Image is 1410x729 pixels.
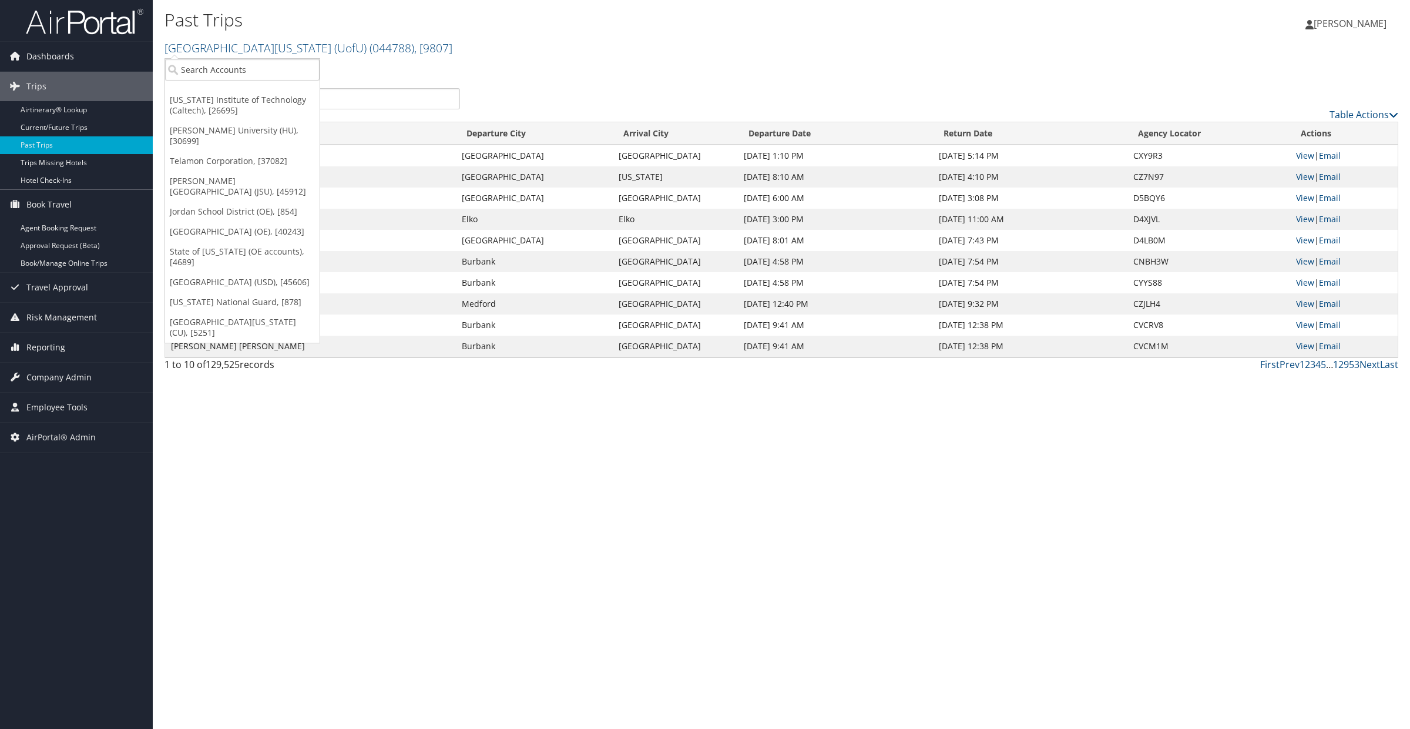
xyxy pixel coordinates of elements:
span: 129,525 [206,358,240,371]
td: [PERSON_NAME] [PERSON_NAME] [165,336,456,357]
a: [GEOGRAPHIC_DATA][US_STATE] (CU), [5251] [165,312,320,343]
span: Book Travel [26,190,72,219]
a: Email [1319,340,1341,352]
td: D4LB0M [1127,230,1290,251]
td: [DATE] 3:08 PM [933,188,1128,209]
a: [US_STATE] Institute of Technology (Caltech), [26695] [165,90,320,121]
span: AirPortal® Admin [26,423,96,452]
td: CXY9R3 [1127,145,1290,166]
a: View [1296,213,1314,225]
a: 1 [1300,358,1305,371]
a: Email [1319,256,1341,267]
a: 4 [1315,358,1321,371]
td: [GEOGRAPHIC_DATA] [456,188,613,209]
td: [DATE] 8:01 AM [738,230,933,251]
td: [DATE] 7:54 PM [933,251,1128,272]
a: Email [1319,192,1341,203]
td: [GEOGRAPHIC_DATA] [613,188,738,209]
td: [GEOGRAPHIC_DATA] [613,230,738,251]
td: [GEOGRAPHIC_DATA] [613,315,738,336]
span: Reporting [26,333,65,362]
td: | [1290,251,1398,272]
a: 2 [1305,358,1310,371]
a: Email [1319,298,1341,309]
a: 5 [1321,358,1326,371]
td: Burbank [456,336,613,357]
td: | [1290,293,1398,315]
td: [DATE] 4:58 PM [738,272,933,293]
a: Email [1319,235,1341,246]
td: | [1290,188,1398,209]
a: Email [1319,150,1341,161]
td: [DATE] 4:58 PM [738,251,933,272]
a: View [1296,256,1314,267]
td: [GEOGRAPHIC_DATA] [613,272,738,293]
p: Filter: [164,62,987,77]
a: View [1296,235,1314,246]
td: [DATE] 12:38 PM [933,315,1128,336]
td: D5BQY6 [1127,188,1290,209]
a: Email [1319,319,1341,330]
th: Actions [1290,122,1398,145]
td: | [1290,230,1398,251]
a: 12953 [1333,358,1359,371]
td: | [1290,272,1398,293]
td: [GEOGRAPHIC_DATA] [456,230,613,251]
td: Burbank [456,315,613,336]
td: | [1290,315,1398,336]
a: View [1296,319,1314,330]
a: Email [1319,213,1341,225]
th: Arrival City: activate to sort column ascending [613,122,738,145]
span: … [1326,358,1333,371]
a: Telamon Corporation, [37082] [165,151,320,171]
span: ( 044788 ) [370,40,414,56]
a: [PERSON_NAME] University (HU), [30699] [165,121,320,151]
span: , [ 9807 ] [414,40,452,56]
td: [DATE] 11:00 AM [933,209,1128,230]
a: Last [1380,358,1398,371]
span: Company Admin [26,363,92,392]
a: Jordan School District (OE), [854] [165,202,320,222]
td: CVCM1M [1127,336,1290,357]
th: Departure City: activate to sort column ascending [456,122,613,145]
th: Departure Date: activate to sort column ascending [738,122,933,145]
input: Search Accounts [165,59,320,81]
a: First [1260,358,1280,371]
a: [GEOGRAPHIC_DATA][US_STATE] (UofU) [164,40,452,56]
th: Return Date: activate to sort column ascending [933,122,1128,145]
td: | [1290,145,1398,166]
td: Medford [456,293,613,315]
td: [GEOGRAPHIC_DATA] [613,251,738,272]
td: [GEOGRAPHIC_DATA] [613,336,738,357]
td: Elko [613,209,738,230]
a: Next [1359,358,1380,371]
td: [DATE] 9:41 AM [738,315,933,336]
td: D4XJVL [1127,209,1290,230]
span: Risk Management [26,303,97,332]
span: Travel Approval [26,273,88,302]
span: [PERSON_NAME] [1314,17,1386,30]
td: [DATE] 3:00 PM [738,209,933,230]
td: [DATE] 5:14 PM [933,145,1128,166]
td: [GEOGRAPHIC_DATA] [456,166,613,188]
td: [DATE] 4:10 PM [933,166,1128,188]
td: [DATE] 6:00 AM [738,188,933,209]
td: [GEOGRAPHIC_DATA] [613,293,738,315]
a: Prev [1280,358,1300,371]
td: [DATE] 7:43 PM [933,230,1128,251]
td: [DATE] 8:10 AM [738,166,933,188]
a: [PERSON_NAME] [1305,6,1398,41]
td: | [1290,209,1398,230]
a: State of [US_STATE] (OE accounts), [4689] [165,242,320,272]
td: CNBH3W [1127,251,1290,272]
a: [PERSON_NAME][GEOGRAPHIC_DATA] (JSU), [45912] [165,171,320,202]
td: [DATE] 7:54 PM [933,272,1128,293]
a: View [1296,171,1314,182]
td: [GEOGRAPHIC_DATA] [613,145,738,166]
td: [DATE] 12:40 PM [738,293,933,315]
img: airportal-logo.png [26,8,143,35]
a: View [1296,192,1314,203]
span: Dashboards [26,42,74,71]
td: [DATE] 9:32 PM [933,293,1128,315]
td: [DATE] 9:41 AM [738,336,933,357]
